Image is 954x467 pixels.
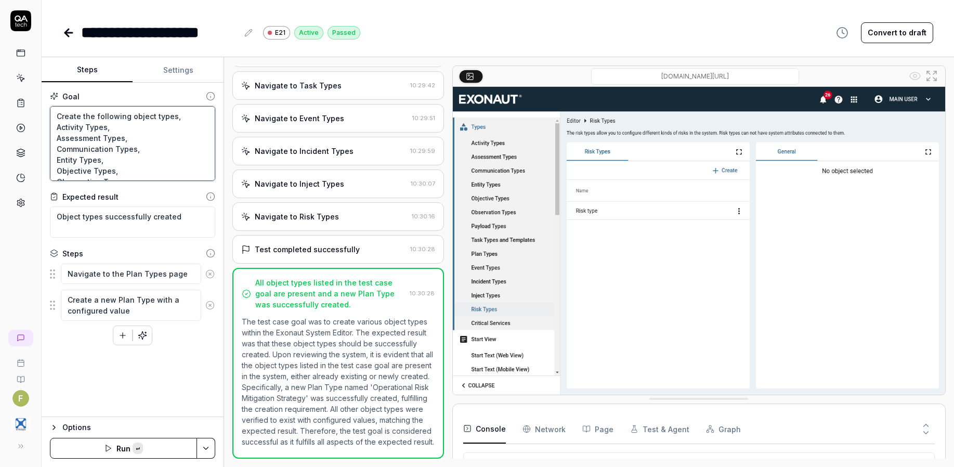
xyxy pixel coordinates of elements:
[201,295,219,316] button: Remove step
[255,80,342,91] div: Navigate to Task Types
[412,114,435,122] time: 10:29:51
[463,414,506,444] button: Console
[255,178,344,189] div: Navigate to Inject Types
[410,290,435,297] time: 10:30:28
[50,289,215,321] div: Suggestions
[4,351,37,367] a: Book a call with us
[410,82,435,89] time: 10:29:42
[907,68,923,84] button: Show all interative elements
[8,330,33,346] a: New conversation
[830,22,855,43] button: View version history
[50,438,197,459] button: Run↵
[201,264,219,284] button: Remove step
[12,390,29,407] button: F
[255,244,360,255] div: Test completed successfully
[42,58,133,83] button: Steps
[50,421,215,434] button: Options
[275,28,285,37] span: E21
[263,25,290,40] a: E21
[255,211,339,222] div: Navigate to Risk Types
[410,147,435,154] time: 10:29:59
[133,443,142,454] kbd: ↵
[861,22,933,43] button: Convert to draft
[412,213,435,220] time: 10:30:16
[62,91,80,102] div: Goal
[410,245,435,253] time: 10:30:28
[255,146,354,157] div: Navigate to Incident Types
[242,316,435,447] p: The test case goal was to create various object types within the Exonaut System Editor. The expec...
[62,191,119,202] div: Expected result
[630,414,689,444] button: Test & Agent
[453,87,945,395] img: Screenshot
[255,277,406,310] div: All object types listed in the test case goal are present and a new Plan Type was successfully cr...
[50,263,215,285] div: Suggestions
[133,58,224,83] button: Settings
[62,421,215,434] div: Options
[11,415,30,434] img: 4C Strategies Logo
[411,180,435,187] time: 10:30:07
[328,26,360,40] div: Passed
[294,26,323,40] div: Active
[255,113,344,124] div: Navigate to Event Types
[4,407,37,436] button: 4C Strategies Logo
[522,414,566,444] button: Network
[4,367,37,384] a: Documentation
[62,248,83,259] div: Steps
[706,414,741,444] button: Graph
[582,414,613,444] button: Page
[923,68,940,84] button: Open in full screen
